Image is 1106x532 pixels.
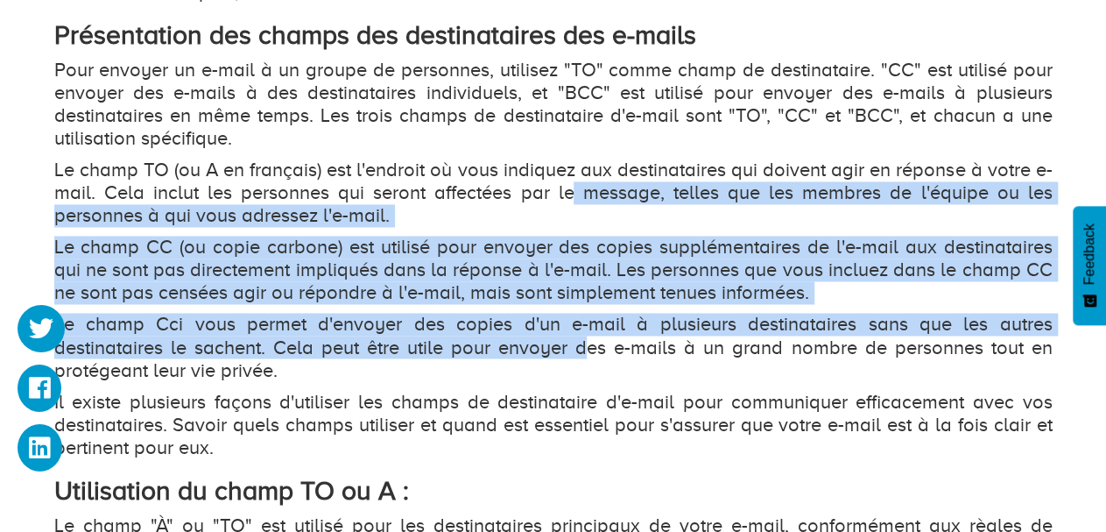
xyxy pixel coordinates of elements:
[54,237,1053,305] p: Le champ CC (ou copie carbone) est utilisé pour envoyer des copies supplémentaires de l'e-mail au...
[1073,206,1106,325] button: Feedback - Afficher l’enquête
[54,21,696,51] strong: Présentation des champs des destinataires des e-mails
[1081,223,1097,285] span: Feedback
[54,160,1053,228] p: Le champ TO (ou A en français) est l'endroit où vous indiquez aux destinataires qui doivent agir ...
[54,314,1053,382] p: Le champ Cci vous permet d'envoyer des copies d'un e-mail à plusieurs destinataires sans que les ...
[54,476,409,506] strong: Utilisation du champ TO ou A :
[54,60,1053,151] p: Pour envoyer un e-mail à un groupe de personnes, utilisez "TO" comme champ de destinataire. "CC" ...
[54,391,1053,459] p: Il existe plusieurs façons d'utiliser les champs de destinataire d'e-mail pour communiquer effica...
